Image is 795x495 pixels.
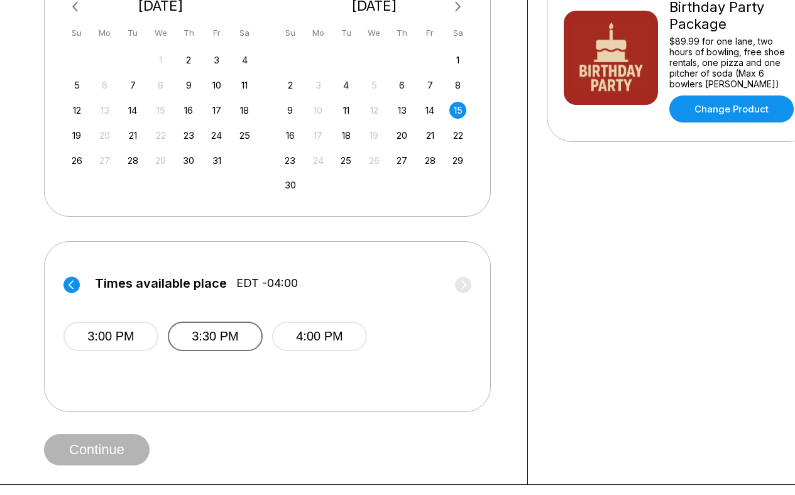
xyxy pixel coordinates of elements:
[124,127,141,144] div: Choose Tuesday, October 21st, 2025
[69,102,85,119] div: Choose Sunday, October 12th, 2025
[282,102,299,119] div: Choose Sunday, November 9th, 2025
[449,77,466,94] div: Choose Saturday, November 8th, 2025
[180,102,197,119] div: Choose Thursday, October 16th, 2025
[208,102,225,119] div: Choose Friday, October 17th, 2025
[152,77,169,94] div: Not available Wednesday, October 8th, 2025
[124,77,141,94] div: Choose Tuesday, October 7th, 2025
[208,77,225,94] div: Choose Friday, October 10th, 2025
[152,102,169,119] div: Not available Wednesday, October 15th, 2025
[282,177,299,193] div: Choose Sunday, November 30th, 2025
[310,152,327,169] div: Not available Monday, November 24th, 2025
[280,50,469,194] div: month 2025-11
[393,24,410,41] div: Th
[282,24,299,41] div: Su
[422,102,439,119] div: Choose Friday, November 14th, 2025
[236,127,253,144] div: Choose Saturday, October 25th, 2025
[180,24,197,41] div: Th
[96,77,113,94] div: Not available Monday, October 6th, 2025
[96,152,113,169] div: Not available Monday, October 27th, 2025
[449,102,466,119] div: Choose Saturday, November 15th, 2025
[208,24,225,41] div: Fr
[236,52,253,68] div: Choose Saturday, October 4th, 2025
[366,102,383,119] div: Not available Wednesday, November 12th, 2025
[180,152,197,169] div: Choose Thursday, October 30th, 2025
[69,24,85,41] div: Su
[236,102,253,119] div: Choose Saturday, October 18th, 2025
[366,24,383,41] div: We
[180,77,197,94] div: Choose Thursday, October 9th, 2025
[168,322,263,351] button: 3:30 PM
[422,152,439,169] div: Choose Friday, November 28th, 2025
[393,127,410,144] div: Choose Thursday, November 20th, 2025
[152,52,169,68] div: Not available Wednesday, October 1st, 2025
[366,127,383,144] div: Not available Wednesday, November 19th, 2025
[96,127,113,144] div: Not available Monday, October 20th, 2025
[449,127,466,144] div: Choose Saturday, November 22nd, 2025
[236,24,253,41] div: Sa
[180,127,197,144] div: Choose Thursday, October 23rd, 2025
[449,52,466,68] div: Choose Saturday, November 1st, 2025
[152,24,169,41] div: We
[124,24,141,41] div: Tu
[310,102,327,119] div: Not available Monday, November 10th, 2025
[422,127,439,144] div: Choose Friday, November 21st, 2025
[669,95,794,122] a: Change Product
[124,102,141,119] div: Choose Tuesday, October 14th, 2025
[272,322,367,351] button: 4:00 PM
[69,127,85,144] div: Choose Sunday, October 19th, 2025
[449,152,466,169] div: Choose Saturday, November 29th, 2025
[310,77,327,94] div: Not available Monday, November 3rd, 2025
[208,52,225,68] div: Choose Friday, October 3rd, 2025
[366,77,383,94] div: Not available Wednesday, November 5th, 2025
[236,77,253,94] div: Choose Saturday, October 11th, 2025
[96,24,113,41] div: Mo
[310,24,327,41] div: Mo
[337,127,354,144] div: Choose Tuesday, November 18th, 2025
[236,276,298,290] span: EDT -04:00
[124,152,141,169] div: Choose Tuesday, October 28th, 2025
[95,276,227,290] span: Times available place
[393,77,410,94] div: Choose Thursday, November 6th, 2025
[422,77,439,94] div: Choose Friday, November 7th, 2025
[63,322,158,351] button: 3:00 PM
[393,152,410,169] div: Choose Thursday, November 27th, 2025
[67,50,255,169] div: month 2025-10
[393,102,410,119] div: Choose Thursday, November 13th, 2025
[564,11,658,105] img: Birthday Party Package
[282,152,299,169] div: Choose Sunday, November 23rd, 2025
[337,102,354,119] div: Choose Tuesday, November 11th, 2025
[282,77,299,94] div: Choose Sunday, November 2nd, 2025
[69,77,85,94] div: Choose Sunday, October 5th, 2025
[310,127,327,144] div: Not available Monday, November 17th, 2025
[208,127,225,144] div: Choose Friday, October 24th, 2025
[337,24,354,41] div: Tu
[337,77,354,94] div: Choose Tuesday, November 4th, 2025
[282,127,299,144] div: Choose Sunday, November 16th, 2025
[422,24,439,41] div: Fr
[180,52,197,68] div: Choose Thursday, October 2nd, 2025
[96,102,113,119] div: Not available Monday, October 13th, 2025
[69,152,85,169] div: Choose Sunday, October 26th, 2025
[152,127,169,144] div: Not available Wednesday, October 22nd, 2025
[366,152,383,169] div: Not available Wednesday, November 26th, 2025
[337,152,354,169] div: Choose Tuesday, November 25th, 2025
[449,24,466,41] div: Sa
[208,152,225,169] div: Choose Friday, October 31st, 2025
[152,152,169,169] div: Not available Wednesday, October 29th, 2025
